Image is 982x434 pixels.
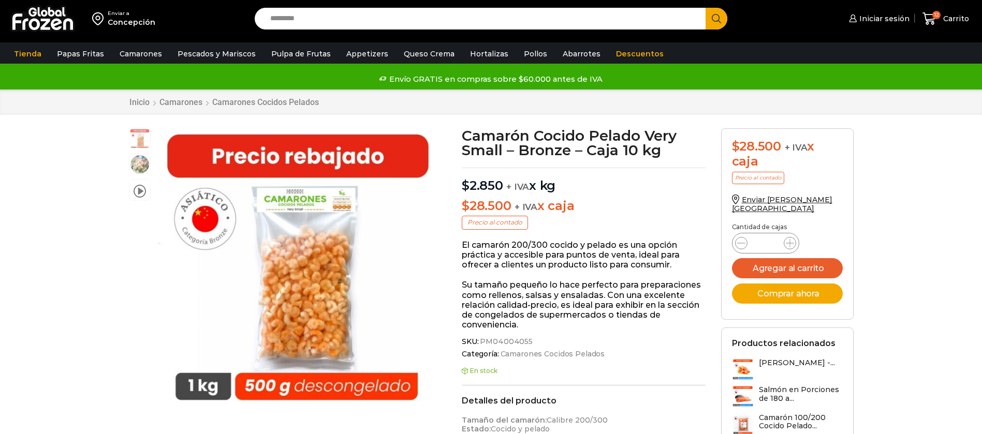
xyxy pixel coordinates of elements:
[465,44,514,64] a: Hortalizas
[857,13,910,24] span: Iniciar sesión
[462,280,706,330] p: Su tamaño pequeño lo hace perfecto para preparaciones como rellenos, salsas y ensaladas. Con una ...
[920,7,972,31] a: 12 Carrito
[611,44,669,64] a: Descuentos
[519,44,552,64] a: Pollos
[732,283,843,304] button: Comprar ahora
[732,385,843,408] a: Salmón en Porciones de 180 a...
[706,8,727,29] button: Search button
[846,8,910,29] a: Iniciar sesión
[212,97,319,107] a: Camarones Cocidos Pelados
[515,202,537,212] span: + IVA
[785,142,808,153] span: + IVA
[462,424,491,433] strong: Estado:
[732,258,843,278] button: Agregar al carrito
[462,367,706,375] p: En stock
[506,182,529,192] span: + IVA
[9,44,47,64] a: Tienda
[108,10,155,17] div: Enviar a
[462,337,706,346] span: SKU:
[462,199,706,214] p: x caja
[462,128,706,157] h1: Camarón Cocido Pelado Very Small – Bronze – Caja 10 kg
[732,139,843,169] div: x caja
[759,358,835,367] h3: [PERSON_NAME] -...
[52,44,109,64] a: Papas Fritas
[732,139,740,154] span: $
[558,44,606,64] a: Abarrotes
[462,168,706,193] p: x kg
[108,17,155,27] div: Concepción
[129,154,150,175] span: very-small
[462,198,511,213] bdi: 28.500
[759,385,843,403] h3: Salmón en Porciones de 180 a...
[341,44,393,64] a: Appetizers
[941,13,969,24] span: Carrito
[92,10,108,27] img: address-field-icon.svg
[462,216,528,229] p: Precio al contado
[129,97,319,107] nav: Breadcrumb
[129,129,150,149] span: very small
[462,178,503,193] bdi: 2.850
[732,172,784,184] p: Precio al contado
[932,11,941,19] span: 12
[399,44,460,64] a: Queso Crema
[756,236,775,250] input: Product quantity
[462,240,706,270] p: El camarón 200/300 cocido y pelado es una opción práctica y accesible para puntos de venta, ideal...
[732,195,832,213] a: Enviar [PERSON_NAME][GEOGRAPHIC_DATA]
[172,44,261,64] a: Pescados y Mariscos
[114,44,167,64] a: Camarones
[462,198,470,213] span: $
[266,44,336,64] a: Pulpa de Frutas
[732,338,836,348] h2: Productos relacionados
[462,415,547,425] strong: Tamaño del camarón:
[732,223,843,231] p: Cantidad de cajas
[129,97,150,107] a: Inicio
[732,358,835,380] a: [PERSON_NAME] -...
[499,350,605,358] a: Camarones Cocidos Pelados
[462,396,706,406] h2: Detalles del producto
[478,337,533,346] span: PM04004055
[462,350,706,358] span: Categoría:
[159,97,203,107] a: Camarones
[462,178,470,193] span: $
[732,139,781,154] bdi: 28.500
[759,413,843,431] h3: Camarón 100/200 Cocido Pelado...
